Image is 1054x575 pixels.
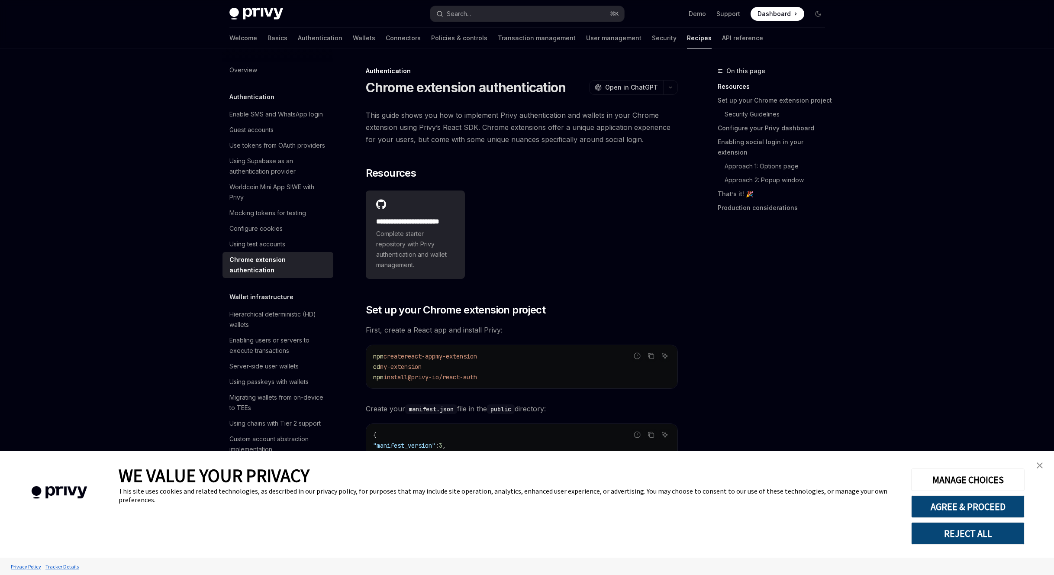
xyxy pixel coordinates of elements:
[229,335,328,356] div: Enabling users or servers to execute transactions
[1031,457,1048,474] a: close banner
[632,350,643,362] button: Report incorrect code
[373,363,380,371] span: cd
[645,350,657,362] button: Copy the contents from the code block
[222,205,333,221] a: Mocking tokens for testing
[689,10,706,18] a: Demo
[229,434,328,455] div: Custom account abstraction implementation
[757,10,791,18] span: Dashboard
[722,28,763,48] a: API reference
[911,522,1025,545] button: REJECT ALL
[380,363,422,371] span: my-extension
[384,373,408,381] span: install
[659,350,670,362] button: Ask AI
[119,487,898,504] div: This site uses cookies and related technologies, as described in our privacy policy, for purposes...
[222,153,333,179] a: Using Supabase as an authentication provider
[718,187,832,201] a: That’s it! 🎉
[373,373,384,381] span: npm
[586,28,641,48] a: User management
[13,474,106,511] img: company logo
[408,373,477,381] span: @privy-io/react-auth
[718,173,832,187] a: Approach 2: Popup window
[229,418,321,429] div: Using chains with Tier 2 support
[222,431,333,457] a: Custom account abstraction implementation
[911,468,1025,491] button: MANAGE CHOICES
[366,191,465,279] a: **** **** **** **** ****Complete starter repository with Privy authentication and wallet management.
[119,464,309,487] span: WE VALUE YOUR PRIVACY
[751,7,804,21] a: Dashboard
[645,429,657,440] button: Copy the contents from the code block
[43,559,81,574] a: Tracker Details
[442,442,446,449] span: ,
[366,303,545,317] span: Set up your Chrome extension project
[229,255,328,275] div: Chrome extension authentication
[373,352,384,360] span: npm
[229,208,306,218] div: Mocking tokens for testing
[435,442,439,449] span: :
[726,66,765,76] span: On this page
[229,28,257,48] a: Welcome
[366,324,678,336] span: First, create a React app and install Privy:
[298,28,342,48] a: Authentication
[687,28,712,48] a: Recipes
[222,390,333,416] a: Migrating wallets from on-device to TEEs
[366,403,678,415] span: Create your file in the directory:
[439,442,442,449] span: 3
[589,80,663,95] button: Open in ChatGPT
[222,236,333,252] a: Using test accounts
[718,201,832,215] a: Production considerations
[222,333,333,359] a: Enabling users or servers to execute transactions
[911,495,1025,518] button: AGREE & PROCEED
[376,229,455,270] span: Complete starter repository with Privy authentication and wallet management.
[229,309,328,330] div: Hierarchical deterministic (HD) wallets
[487,404,515,414] code: public
[9,559,43,574] a: Privacy Policy
[716,10,740,18] a: Support
[229,223,283,234] div: Configure cookies
[222,221,333,236] a: Configure cookies
[366,166,416,180] span: Resources
[384,352,404,360] span: create
[222,307,333,333] a: Hierarchical deterministic (HD) wallets
[632,429,643,440] button: Report incorrect code
[222,138,333,153] a: Use tokens from OAuth providers
[430,6,624,22] button: Open search
[222,122,333,138] a: Guest accounts
[222,359,333,374] a: Server-side user wallets
[1037,462,1043,468] img: close banner
[229,8,283,20] img: dark logo
[718,107,832,121] a: Security Guidelines
[268,28,287,48] a: Basics
[718,135,832,159] a: Enabling social login in your extension
[229,125,274,135] div: Guest accounts
[652,28,677,48] a: Security
[229,156,328,177] div: Using Supabase as an authentication provider
[605,83,658,92] span: Open in ChatGPT
[718,159,832,173] a: Approach 1: Options page
[222,252,333,278] a: Chrome extension authentication
[229,361,299,371] div: Server-side user wallets
[435,352,477,360] span: my-extension
[610,10,619,17] span: ⌘ K
[229,140,325,151] div: Use tokens from OAuth providers
[373,431,377,439] span: {
[659,429,670,440] button: Ask AI
[229,392,328,413] div: Migrating wallets from on-device to TEEs
[447,9,471,19] div: Search...
[222,179,333,205] a: Worldcoin Mini App SIWE with Privy
[229,182,328,203] div: Worldcoin Mini App SIWE with Privy
[386,28,421,48] a: Connectors
[718,121,832,135] a: Configure your Privy dashboard
[366,109,678,145] span: This guide shows you how to implement Privy authentication and wallets in your Chrome extension u...
[498,28,576,48] a: Transaction management
[222,62,333,78] a: Overview
[718,94,832,107] a: Set up your Chrome extension project
[353,28,375,48] a: Wallets
[229,377,309,387] div: Using passkeys with wallets
[366,80,566,95] h1: Chrome extension authentication
[222,416,333,431] a: Using chains with Tier 2 support
[431,28,487,48] a: Policies & controls
[811,7,825,21] button: Toggle dark mode
[229,239,285,249] div: Using test accounts
[373,442,435,449] span: "manifest_version"
[229,292,293,302] h5: Wallet infrastructure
